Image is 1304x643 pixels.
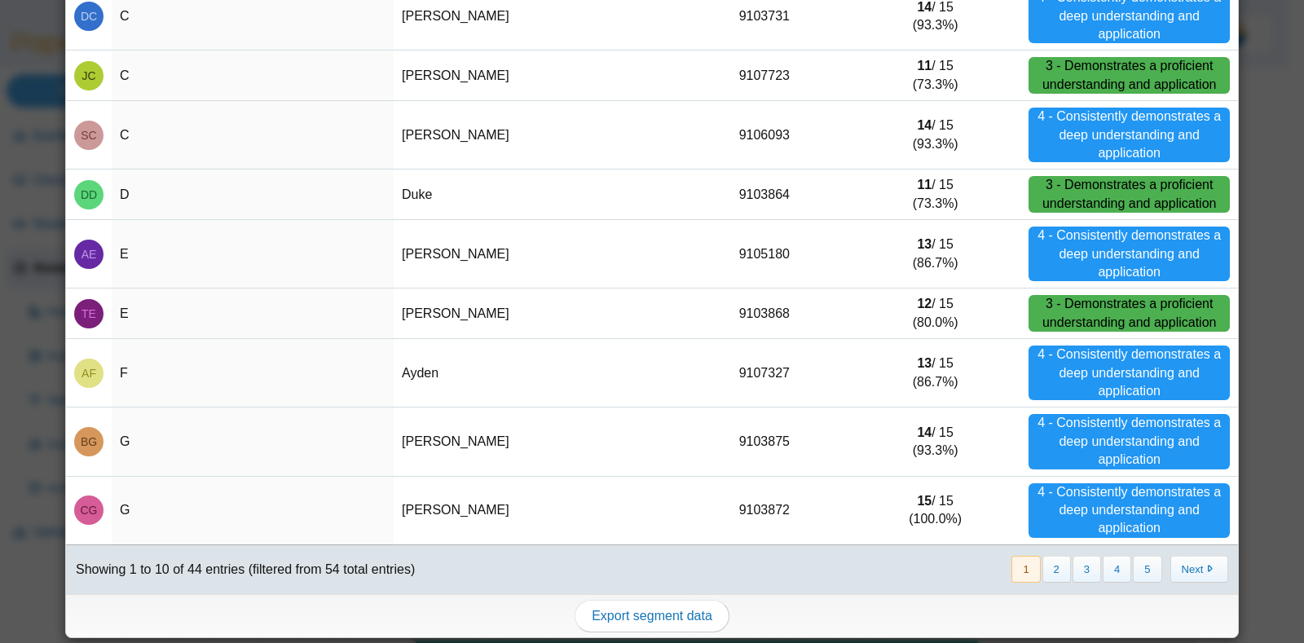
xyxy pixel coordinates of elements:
div: 4 - Consistently demonstrates a deep understanding and application [1029,346,1230,400]
td: / 15 (86.7%) [850,339,1020,407]
div: 4 - Consistently demonstrates a deep understanding and application [1029,483,1230,538]
td: 9105180 [679,220,850,288]
td: Duke [394,170,679,220]
td: / 15 (100.0%) [850,477,1020,545]
td: [PERSON_NAME] [394,407,679,476]
b: 11 [917,178,932,192]
div: 3 - Demonstrates a proficient understanding and application [1029,57,1230,94]
button: 1 [1011,556,1040,583]
td: 9103872 [679,477,850,545]
td: / 15 (86.7%) [850,220,1020,288]
td: 9107327 [679,339,850,407]
td: / 15 (80.0%) [850,288,1020,339]
td: [PERSON_NAME] [394,477,679,545]
a: Export segment data [575,600,729,632]
div: 4 - Consistently demonstrates a deep understanding and application [1029,414,1230,469]
td: [PERSON_NAME] [394,51,679,101]
td: [PERSON_NAME] [394,101,679,170]
td: D [112,170,394,220]
b: 14 [917,118,932,132]
button: 3 [1073,556,1101,583]
span: Colin G [81,504,98,516]
span: Adelle E [81,249,97,260]
b: 11 [917,59,932,73]
td: 9107723 [679,51,850,101]
td: C [112,51,394,101]
td: Ayden [394,339,679,407]
td: 9106093 [679,101,850,170]
span: Jasmine C [81,70,95,81]
span: Shanley C [81,130,96,141]
b: 12 [917,297,932,310]
td: E [112,220,394,288]
button: Next [1170,556,1228,583]
span: Export segment data [592,609,712,623]
span: Duke D [81,189,97,200]
div: 3 - Demonstrates a proficient understanding and application [1029,176,1230,213]
td: 9103868 [679,288,850,339]
td: / 15 (93.3%) [850,407,1020,476]
b: 13 [917,356,932,370]
span: Taylor E [81,308,96,319]
td: C [112,101,394,170]
td: / 15 (73.3%) [850,170,1020,220]
div: 3 - Demonstrates a proficient understanding and application [1029,295,1230,332]
td: G [112,407,394,476]
nav: pagination [1010,556,1228,583]
td: / 15 (73.3%) [850,51,1020,101]
span: Ayden F [81,368,96,379]
td: [PERSON_NAME] [394,220,679,288]
span: Broden G [81,436,97,447]
div: 4 - Consistently demonstrates a deep understanding and application [1029,108,1230,162]
div: Showing 1 to 10 of 44 entries (filtered from 54 total entries) [66,545,415,594]
td: E [112,288,394,339]
b: 13 [917,237,932,251]
td: 9103864 [679,170,850,220]
td: [PERSON_NAME] [394,288,679,339]
td: 9103875 [679,407,850,476]
button: 2 [1042,556,1071,583]
b: 15 [917,494,932,508]
td: F [112,339,394,407]
div: 4 - Consistently demonstrates a deep understanding and application [1029,227,1230,281]
span: Dane C [81,11,97,22]
button: 5 [1133,556,1161,583]
td: G [112,477,394,545]
b: 14 [917,425,932,439]
button: 4 [1103,556,1131,583]
td: / 15 (93.3%) [850,101,1020,170]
